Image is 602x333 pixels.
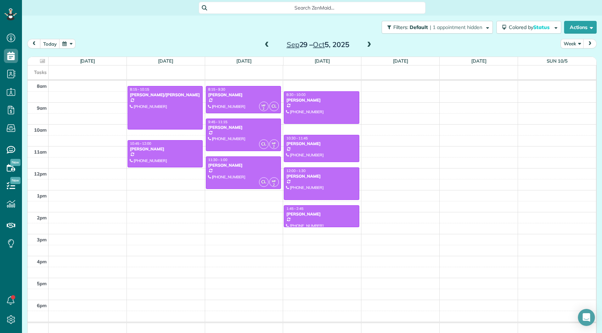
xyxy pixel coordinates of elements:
div: Open Intercom Messenger [578,309,595,326]
span: Oct [313,40,325,49]
a: [DATE] [236,58,252,64]
span: 5pm [37,281,47,286]
span: CL [259,177,269,187]
span: 1:45 - 2:45 [286,206,303,211]
button: today [40,39,60,48]
a: Sun 10/5 [547,58,568,64]
a: [DATE] [393,58,408,64]
span: New [10,159,21,166]
small: 2 [270,182,279,188]
span: MF [272,141,276,145]
span: 1pm [37,193,47,199]
span: 8:15 - 9:30 [208,87,225,92]
a: [DATE] [80,58,95,64]
div: [PERSON_NAME] [286,141,357,146]
a: [DATE] [471,58,486,64]
div: [PERSON_NAME] [130,147,201,151]
h2: 29 – 5, 2025 [274,41,362,48]
small: 2 [270,143,279,150]
span: 8:15 - 10:15 [130,87,149,92]
span: New [10,177,21,184]
div: [PERSON_NAME]/[PERSON_NAME] [130,92,201,97]
div: [PERSON_NAME] [286,174,357,179]
span: 11am [34,149,47,155]
div: [PERSON_NAME] [208,92,279,97]
span: Status [533,24,551,30]
div: [PERSON_NAME] [208,163,279,168]
div: [PERSON_NAME] [286,212,357,217]
span: 12pm [34,171,47,177]
span: Colored by [509,24,552,30]
span: 10am [34,127,47,133]
span: MF [272,179,276,183]
div: [PERSON_NAME] [208,125,279,130]
span: | 1 appointment hidden [430,24,482,30]
span: 10:45 - 12:00 [130,141,151,146]
span: Tasks [34,69,47,75]
span: 8:30 - 10:00 [286,92,305,97]
span: 3pm [37,237,47,242]
span: Sep [287,40,299,49]
a: [DATE] [315,58,330,64]
span: 9am [37,105,47,111]
small: 2 [259,105,268,112]
span: 6pm [37,303,47,308]
button: Week [561,39,584,48]
button: prev [27,39,41,48]
span: Filters: [393,24,408,30]
button: Colored byStatus [496,21,561,34]
span: 11:30 - 1:00 [208,157,227,162]
button: Actions [564,21,597,34]
span: 8am [37,83,47,89]
span: Default [410,24,428,30]
button: Filters: Default | 1 appointment hidden [382,21,493,34]
span: 12:00 - 1:30 [286,168,305,173]
span: CL [269,102,279,111]
a: Filters: Default | 1 appointment hidden [378,21,493,34]
span: 9:45 - 11:15 [208,120,227,124]
span: 10:30 - 11:45 [286,136,308,140]
button: next [583,39,597,48]
span: 2pm [37,215,47,220]
a: [DATE] [158,58,173,64]
span: CL [259,139,269,149]
span: 4pm [37,259,47,264]
div: [PERSON_NAME] [286,98,357,103]
span: MF [261,103,266,107]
